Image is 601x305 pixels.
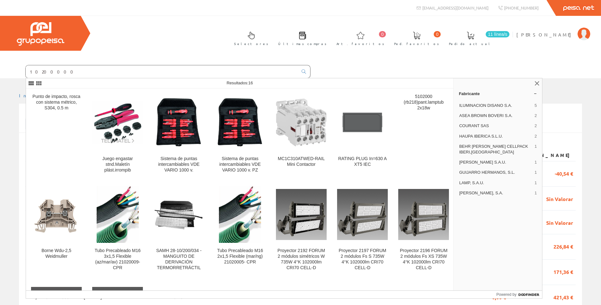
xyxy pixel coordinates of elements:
span: GUIJARRO HERMANOS, S.L. [459,170,532,175]
a: Selectores [228,26,272,49]
img: Borne Wdu-2,5 Weidmuller [31,189,82,240]
span: Pedido actual [449,41,492,47]
div: Proyector 2197 FORUM 2 módulos Fs S 735W 4°K 102000lm CRI70 CELL-D [337,248,388,271]
img: Sistema de puntas intercambiables VDE VARIO 1000 v. [153,97,204,148]
a: Borne Wdu-2,5 Weidmuller Borne Wdu-2,5 Weidmuller [26,181,87,278]
span: 1 [534,170,537,175]
a: Inicio [19,93,46,98]
span: COURANT SAS [459,123,532,129]
span: 0 [434,31,441,37]
span: 226,84 € [553,241,573,251]
a: Juego engastar stnd.Maletín plást.irrompib Juego engastar stnd.Maletín plást.irrompib [87,89,148,180]
a: 5102000 (rb218)pant.lamptub 2x18w [393,89,454,180]
span: 1 [534,190,537,196]
div: MC1C310ATWED-RAIL Mini Contactor [276,156,327,167]
span: Ped. favoritos [394,41,439,47]
span: Últimas compras [278,41,327,47]
span: 2 [534,113,537,119]
span: Art. favoritos [336,41,384,47]
img: Proyector 2196 FORUM 2 módulos Fs XS 735W 4°K 102000lm CRI70 CELL-D [398,189,449,240]
span: [PERSON_NAME] [516,31,574,38]
span: Sin Valorar [546,217,573,228]
span: Resultados: [227,81,253,85]
span: 2 [534,133,537,139]
img: Sistema de puntas intercambiables VDE VARIO 1000 v. PZ [215,97,265,148]
div: Tubo Precableado M16 3x1,5 Flexible (az/mar/av) 21020009-CPR [92,248,143,271]
span: 1 [534,180,537,186]
span: Powered by [496,292,516,297]
a: MC1C310ATWED-RAIL Mini Contactor MC1C310ATWED-RAIL Mini Contactor [271,89,332,180]
img: Juego engastar stnd.Maletín plást.irrompib [92,101,143,144]
span: [EMAIL_ADDRESS][DOMAIN_NAME] [422,5,489,10]
span: 2 [534,123,537,129]
a: Punto de impacto, rosca con sistema métrico, S304, 0.5 m [26,89,87,180]
div: Proyector 2192 FORUM 2 módulos simétricos W 735W 4°K 102000lm CRI70 CELL-D [276,248,327,271]
img: SAMH 28-10/200/034 - MANGUITO DE DERIVACIÓN TERMORRETRÁCTIL [153,189,204,240]
a: Tubo Precableado M16 3x1,5 Flexible (az/mar/av) 21020009-CPR Tubo Precableado M16 3x1,5 Flexible ... [87,181,148,278]
img: MC1C310ATWED-RAIL Mini Contactor [276,97,327,148]
span: 0 [379,31,386,37]
a: Fabricante [454,88,542,99]
img: Tubo Precableado M16 2x1,5 Flexible (mar/ng) 21020005- CPR [219,186,261,243]
input: Introduzca parte o toda la referencia1, referencia2, número, fecha(dd/mm/yy) o rango de fechas(dd... [25,119,368,129]
img: Tubo Precableado M16 3x1,5 Flexible (az/mar/av) 21020009-CPR [97,186,139,243]
span: 1 [534,159,537,165]
div: Proyector 2196 FORUM 2 módulos Fs XS 735W 4°K 102000lm CRI70 CELL-D [398,248,449,271]
div: Tubo Precableado M16 2x1,5 Flexible (mar/ng) 21020005- CPR [215,248,265,265]
div: Sistema de puntas intercambiables VDE VARIO 1000 v. PZ [215,156,265,173]
span: 421,43 € [553,291,573,302]
span: ILUMINACION DISANO S.A. [459,103,532,108]
span: [PERSON_NAME], S.A. [459,190,532,196]
img: Grupo Peisa [17,22,64,46]
a: 11 línea/s Pedido actual [443,26,511,49]
a: [PERSON_NAME] [516,26,590,32]
a: Últimas compras [272,26,330,49]
a: Tubo Precableado M16 2x1,5 Flexible (mar/ng) 21020005- CPR Tubo Precableado M16 2x1,5 Flexible (m... [210,181,271,278]
img: Proyector 2192 FORUM 2 módulos simétricos W 735W 4°K 102000lm CRI70 CELL-D [276,189,327,240]
a: Powered by [496,291,542,298]
span: Selectores [234,41,268,47]
a: Proyector 2197 FORUM 2 módulos Fs S 735W 4°K 102000lm CRI70 CELL-D Proyector 2197 FORUM 2 módulos... [332,181,393,278]
a: Sistema de puntas intercambiables VDE VARIO 1000 v. PZ Sistema de puntas intercambiables VDE VARI... [210,89,271,180]
div: Juego engastar stnd.Maletín plást.irrompib [92,156,143,173]
th: Número [25,150,81,161]
span: Sin Valorar [546,193,573,204]
span: 11 línea/s [486,31,509,37]
span: Listado mis albaranes [25,111,116,118]
span: HAUPA IBERICA S.L.U. [459,133,532,139]
span: LAMP, S.A.U. [459,180,532,186]
div: Sistema de puntas intercambiables VDE VARIO 1000 v. [153,156,204,173]
a: Sistema de puntas intercambiables VDE VARIO 1000 v. Sistema de puntas intercambiables VDE VARIO 1... [148,89,209,180]
div: Punto de impacto, rosca con sistema métrico, S304, 0.5 m [31,94,82,111]
span: [PHONE_NUMBER] [504,5,539,10]
span: ASEA BROWN BOVERI S.A. [459,113,532,119]
a: Proyector 2196 FORUM 2 módulos Fs XS 735W 4°K 102000lm CRI70 CELL-D Proyector 2196 FORUM 2 módulo... [393,181,454,278]
span: 1 [534,144,537,155]
a: SAMH 28-10/200/034 - MANGUITO DE DERIVACIÓN TERMORRETRÁCTIL SAMH 28-10/200/034 - MANGUITO DE DERI... [148,181,209,278]
div: de 170 [25,139,576,150]
img: RATING PLUG In=630 A XT5 IEC [337,97,388,148]
span: -40,54 € [555,168,573,178]
span: BEHR [PERSON_NAME] CELLPACK IBERI,[GEOGRAPHIC_DATA] [459,144,532,155]
a: RATING PLUG In=630 A XT5 IEC RATING PLUG In=630 A XT5 IEC [332,89,393,180]
img: Proyector 2197 FORUM 2 módulos Fs S 735W 4°K 102000lm CRI70 CELL-D [337,189,388,240]
span: 16 [248,81,253,85]
div: RATING PLUG In=630 A XT5 IEC [337,156,388,167]
div: Borne Wdu-2,5 Weidmuller [31,248,82,259]
div: 5102000 (rb218)pant.lamptub 2x18w [398,94,449,111]
span: 5 [534,103,537,108]
span: 171,36 € [553,266,573,277]
div: SAMH 28-10/200/034 - MANGUITO DE DERIVACIÓN TERMORRETRÁCTIL [153,248,204,271]
a: Proyector 2192 FORUM 2 módulos simétricos W 735W 4°K 102000lm CRI70 CELL-D Proyector 2192 FORUM 2... [271,181,332,278]
input: Buscar ... [26,65,298,78]
label: Mostrar [25,139,81,148]
span: [PERSON_NAME] S.A.U. [459,159,532,165]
